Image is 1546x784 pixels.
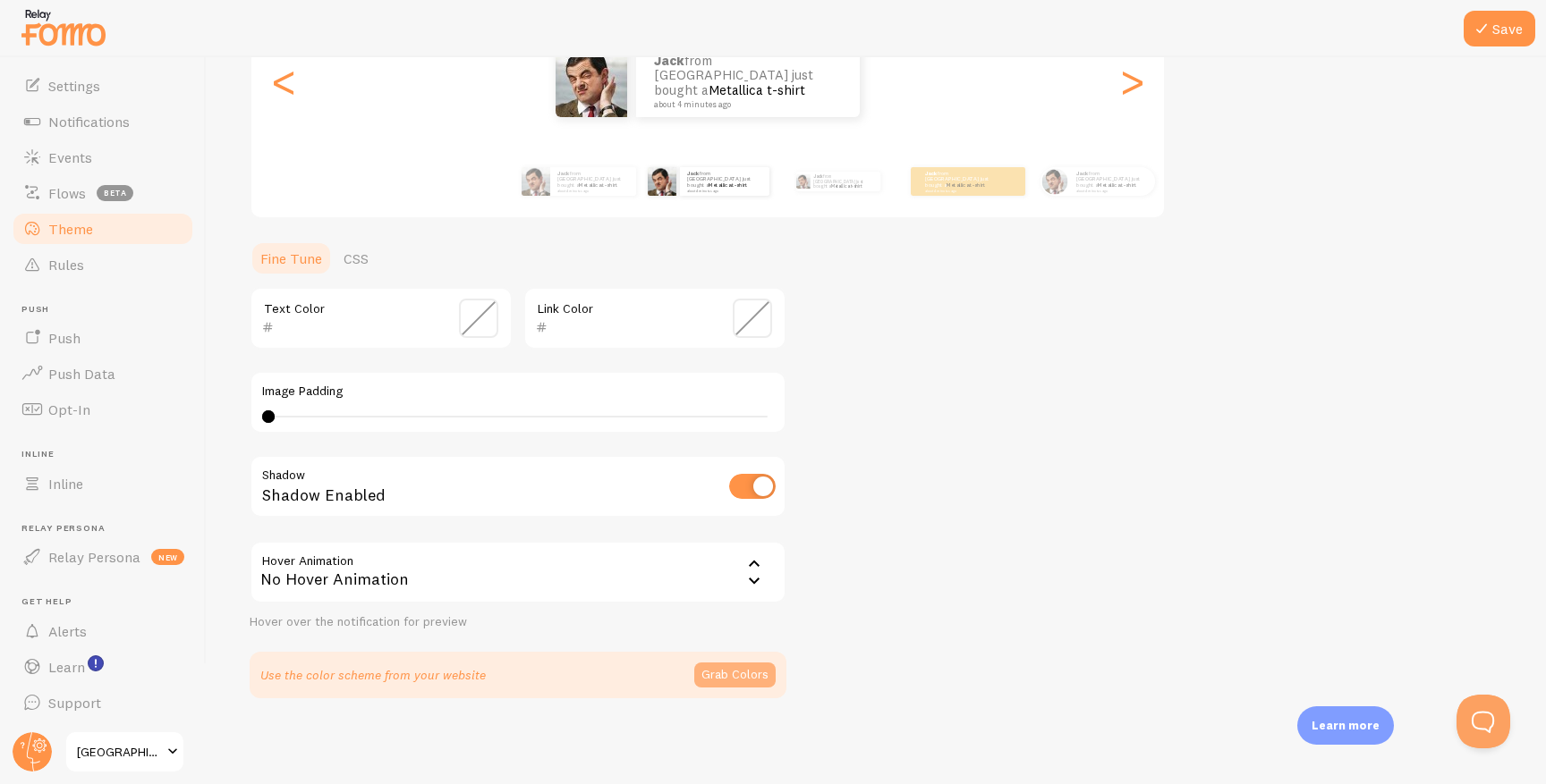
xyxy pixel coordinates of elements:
[250,614,786,630] div: Hover over the notification for preview
[262,384,774,400] label: Image Padding
[48,365,115,383] span: Push Data
[813,172,873,191] p: from [GEOGRAPHIC_DATA] just bought a
[48,256,84,274] span: Rules
[11,685,195,721] a: Support
[48,400,90,418] span: Opt-In
[579,181,617,189] a: Metallica t-shirt
[522,167,550,196] img: Fomo
[687,170,762,192] p: from [GEOGRAPHIC_DATA] just bought a
[21,596,195,608] span: Get Help
[273,17,294,146] div: Previous slide
[11,175,195,211] a: Flows beta
[654,100,837,109] small: about 4 minutes ago
[250,541,786,603] div: No Hover Animation
[21,304,195,316] span: Push
[795,174,810,189] img: Fomo
[557,170,629,192] p: from [GEOGRAPHIC_DATA] just bought a
[48,694,101,712] span: Support
[694,662,776,687] button: Grab Colors
[687,170,700,177] strong: jack
[709,81,805,98] a: Metallica t-shirt
[925,170,938,177] strong: jack
[250,240,333,276] a: Fine Tune
[11,104,195,139] a: Notifications
[48,77,100,95] span: Settings
[48,220,93,238] span: Theme
[48,475,83,493] span: Inline
[11,613,195,649] a: Alerts
[1312,717,1380,734] p: Learn more
[1098,181,1136,189] a: Metallica t-shirt
[48,622,87,640] span: Alerts
[11,649,195,685] a: Learn
[77,741,162,763] span: [GEOGRAPHIC_DATA]
[333,240,379,276] a: CSS
[21,449,195,460] span: Inline
[925,170,997,192] p: from [GEOGRAPHIC_DATA] just bought a
[11,539,195,575] a: Relay Persona new
[1457,695,1510,748] iframe: Help Scout Beacon - Open
[151,549,184,565] span: new
[11,356,195,392] a: Push Data
[11,392,195,427] a: Opt-In
[1076,170,1148,192] p: from [GEOGRAPHIC_DATA] just bought a
[250,455,786,520] div: Shadow Enabled
[48,658,85,676] span: Learn
[97,185,133,201] span: beta
[48,184,86,202] span: Flows
[11,211,195,247] a: Theme
[11,139,195,175] a: Events
[11,68,195,104] a: Settings
[64,730,185,773] a: [GEOGRAPHIC_DATA]
[88,655,104,671] svg: <p>Watch New Feature Tutorials!</p>
[831,183,862,189] a: Metallica t-shirt
[21,523,195,535] span: Relay Persona
[48,113,130,131] span: Notifications
[925,189,995,192] small: about 4 minutes ago
[48,548,140,566] span: Relay Persona
[1041,168,1067,194] img: Fomo
[1297,706,1394,745] div: Learn more
[11,247,195,282] a: Rules
[557,170,570,177] strong: jack
[557,189,627,192] small: about 4 minutes ago
[947,181,985,189] a: Metallica t-shirt
[48,329,81,347] span: Push
[1121,17,1143,146] div: Next slide
[648,167,676,196] img: Fomo
[11,320,195,356] a: Push
[654,54,842,109] p: from [GEOGRAPHIC_DATA] just bought a
[1076,189,1146,192] small: about 4 minutes ago
[11,466,195,502] a: Inline
[556,46,627,117] img: Fomo
[813,173,823,179] strong: jack
[19,4,108,50] img: fomo-relay-logo-orange.svg
[48,148,92,166] span: Events
[687,189,760,192] small: about 4 minutes ago
[654,52,684,69] strong: jack
[260,666,486,684] p: Use the color scheme from your website
[1076,170,1089,177] strong: jack
[709,181,747,189] a: Metallica t-shirt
